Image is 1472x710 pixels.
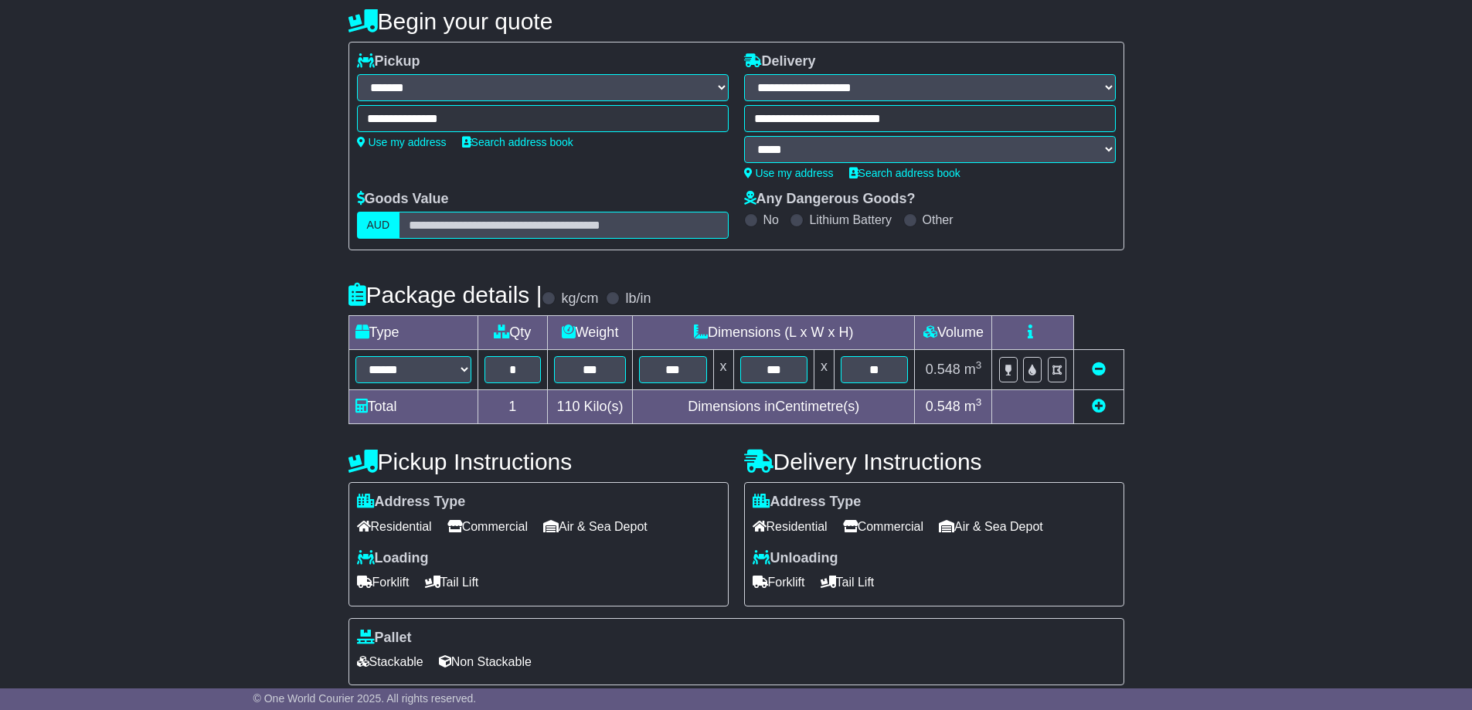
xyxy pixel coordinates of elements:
label: Lithium Battery [809,212,892,227]
td: Kilo(s) [548,390,633,424]
span: 0.548 [926,399,960,414]
a: Search address book [462,136,573,148]
label: lb/in [625,290,651,307]
label: Delivery [744,53,816,70]
sup: 3 [976,359,982,371]
span: Forklift [753,570,805,594]
span: m [964,399,982,414]
sup: 3 [976,396,982,408]
label: AUD [357,212,400,239]
label: Address Type [357,494,466,511]
td: x [713,350,733,390]
label: Goods Value [357,191,449,208]
label: Unloading [753,550,838,567]
span: Commercial [447,515,528,538]
td: 1 [478,390,548,424]
a: Search address book [849,167,960,179]
span: Tail Lift [425,570,479,594]
h4: Delivery Instructions [744,449,1124,474]
a: Remove this item [1092,362,1106,377]
label: No [763,212,779,227]
h4: Pickup Instructions [348,449,729,474]
span: Commercial [843,515,923,538]
td: Dimensions (L x W x H) [633,316,915,350]
label: Pickup [357,53,420,70]
td: Weight [548,316,633,350]
span: 110 [557,399,580,414]
span: m [964,362,982,377]
td: x [814,350,834,390]
span: Tail Lift [821,570,875,594]
td: Total [348,390,478,424]
span: Air & Sea Depot [543,515,648,538]
td: Dimensions in Centimetre(s) [633,390,915,424]
span: Non Stackable [439,650,532,674]
span: Air & Sea Depot [939,515,1043,538]
a: Use my address [744,167,834,179]
h4: Begin your quote [348,8,1124,34]
td: Qty [478,316,548,350]
span: 0.548 [926,362,960,377]
span: Residential [357,515,432,538]
span: Residential [753,515,828,538]
span: © One World Courier 2025. All rights reserved. [253,692,477,705]
h4: Package details | [348,282,542,307]
a: Use my address [357,136,447,148]
label: Other [923,212,954,227]
a: Add new item [1092,399,1106,414]
label: Pallet [357,630,412,647]
label: Loading [357,550,429,567]
span: Stackable [357,650,423,674]
label: Any Dangerous Goods? [744,191,916,208]
label: kg/cm [561,290,598,307]
span: Forklift [357,570,410,594]
td: Type [348,316,478,350]
td: Volume [915,316,992,350]
label: Address Type [753,494,862,511]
